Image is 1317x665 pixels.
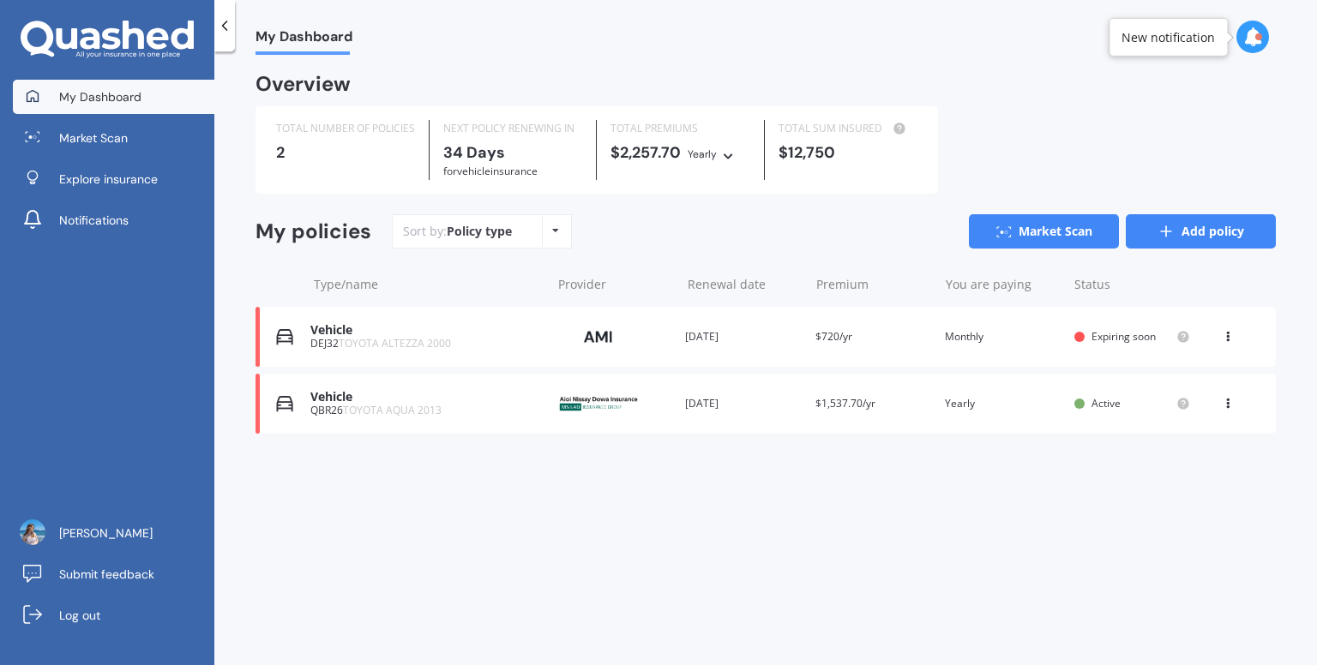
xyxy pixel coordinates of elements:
[945,328,1061,345] div: Monthly
[339,336,451,350] span: TOYOTA ALTEZZA 2000
[685,328,801,345] div: [DATE]
[945,395,1061,412] div: Yearly
[13,162,214,196] a: Explore insurance
[443,142,505,163] b: 34 Days
[13,516,214,550] a: [PERSON_NAME]
[59,171,158,188] span: Explore insurance
[59,88,141,105] span: My Dashboard
[1122,28,1215,45] div: New notification
[556,321,641,353] img: AMI
[314,276,544,293] div: Type/name
[59,212,129,229] span: Notifications
[13,598,214,632] a: Log out
[59,524,153,542] span: [PERSON_NAME]
[946,276,1061,293] div: You are paying
[815,329,852,344] span: $720/yr
[256,28,352,51] span: My Dashboard
[1074,276,1190,293] div: Status
[1091,329,1156,344] span: Expiring soon
[276,144,415,161] div: 2
[447,223,512,240] div: Policy type
[59,129,128,147] span: Market Scan
[443,164,538,178] span: for Vehicle insurance
[610,120,749,137] div: TOTAL PREMIUMS
[443,120,582,137] div: NEXT POLICY RENEWING IN
[969,214,1119,249] a: Market Scan
[685,395,801,412] div: [DATE]
[310,323,542,338] div: Vehicle
[310,404,542,416] div: QBR26
[1091,396,1121,410] span: Active
[403,223,512,240] div: Sort by:
[556,387,641,420] img: Aioi Nissay Dowa
[816,276,932,293] div: Premium
[779,144,917,161] div: $12,750
[13,121,214,155] a: Market Scan
[815,396,875,410] span: $1,537.70/yr
[1126,214,1276,249] a: Add policy
[13,203,214,237] a: Notifications
[688,146,717,163] div: Yearly
[13,80,214,114] a: My Dashboard
[256,219,371,244] div: My policies
[610,144,749,163] div: $2,257.70
[343,403,442,417] span: TOYOTA AQUA 2013
[20,519,45,545] img: ACg8ocLhUFcrojljV4xkVJ6OVV_KEKYSxPIE6JvNjL0XZa9KGJHzMTw=s96-c
[276,120,415,137] div: TOTAL NUMBER OF POLICIES
[59,566,154,583] span: Submit feedback
[276,328,293,345] img: Vehicle
[59,607,100,624] span: Log out
[558,276,674,293] div: Provider
[13,557,214,591] a: Submit feedback
[310,338,542,350] div: DEJ32
[256,75,351,93] div: Overview
[688,276,803,293] div: Renewal date
[310,390,542,404] div: Vehicle
[779,120,917,137] div: TOTAL SUM INSURED
[276,395,293,412] img: Vehicle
